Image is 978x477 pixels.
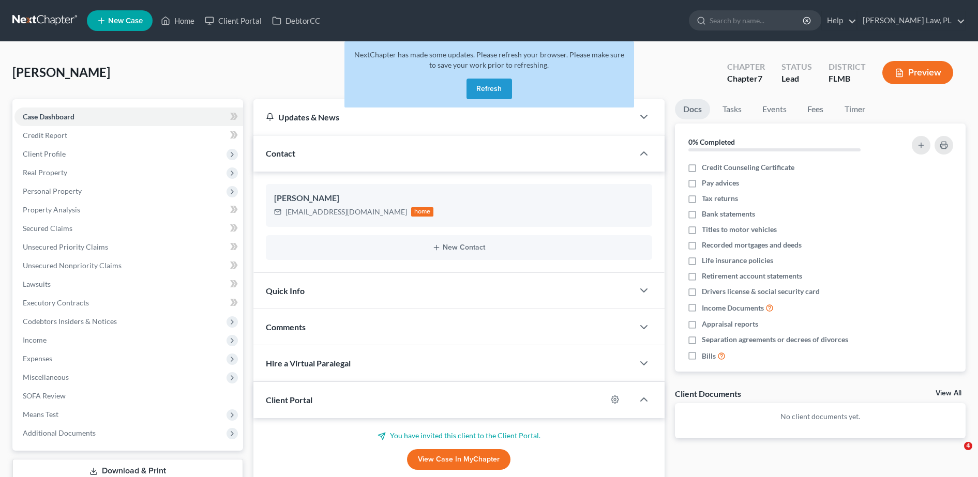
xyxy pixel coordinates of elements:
span: Credit Counseling Certificate [702,162,794,173]
span: Credit Report [23,131,67,140]
a: Tasks [714,99,750,119]
span: Life insurance policies [702,255,773,266]
a: Fees [799,99,832,119]
a: Case Dashboard [14,107,243,126]
span: Recorded mortgages and deeds [702,240,802,250]
div: Chapter [727,73,765,85]
span: Unsecured Nonpriority Claims [23,261,122,270]
a: Property Analysis [14,201,243,219]
span: Additional Documents [23,428,96,437]
span: Personal Property [23,187,82,195]
div: Lead [781,73,812,85]
a: Help [822,11,856,30]
strong: 0% Completed [688,137,735,146]
a: [PERSON_NAME] Law, PL [857,11,965,30]
div: Chapter [727,61,765,73]
span: Quick Info [266,286,305,296]
div: Updates & News [266,112,621,122]
button: Preview [882,61,953,84]
div: Status [781,61,812,73]
span: Retirement account statements [702,271,802,281]
span: Means Test [23,410,58,419]
span: 7 [758,73,762,83]
span: Pay advices [702,178,739,188]
button: New Contact [274,243,644,252]
span: Secured Claims [23,224,72,233]
div: [EMAIL_ADDRESS][DOMAIN_NAME] [285,207,407,217]
span: Contact [266,148,295,158]
button: Refresh [467,79,512,99]
span: Expenses [23,354,52,363]
span: New Case [108,17,143,25]
span: NextChapter has made some updates. Please refresh your browser. Please make sure to save your wor... [354,50,624,69]
span: Client Portal [266,395,312,405]
a: Lawsuits [14,275,243,294]
iframe: Intercom live chat [943,442,968,467]
span: Titles to motor vehicles [702,224,777,235]
span: Tax returns [702,193,738,204]
span: Real Property [23,168,67,177]
div: FLMB [829,73,866,85]
span: Drivers license & social security card [702,286,820,297]
a: DebtorCC [267,11,325,30]
a: Secured Claims [14,219,243,238]
a: Unsecured Nonpriority Claims [14,256,243,275]
span: Codebtors Insiders & Notices [23,317,117,326]
div: [PERSON_NAME] [274,192,644,205]
span: Hire a Virtual Paralegal [266,358,351,368]
span: Lawsuits [23,280,51,288]
span: Income Documents [702,303,764,313]
a: View All [936,390,961,397]
span: Appraisal reports [702,319,758,329]
span: Unsecured Priority Claims [23,242,108,251]
a: SOFA Review [14,387,243,405]
span: Case Dashboard [23,112,74,121]
a: Timer [836,99,874,119]
a: Docs [675,99,710,119]
span: Income [23,335,47,344]
a: Home [156,11,200,30]
span: Bank statements [702,209,755,219]
span: 4 [964,442,972,450]
span: Property Analysis [23,205,80,214]
span: Miscellaneous [23,373,69,381]
a: Events [754,99,795,119]
input: Search by name... [710,11,804,30]
div: Client Documents [675,388,741,399]
span: Client Profile [23,149,66,158]
span: Separation agreements or decrees of divorces [702,334,848,345]
a: Unsecured Priority Claims [14,238,243,256]
p: You have invited this client to the Client Portal. [266,430,652,441]
span: Bills [702,351,716,361]
a: Executory Contracts [14,294,243,312]
a: Credit Report [14,126,243,145]
div: home [411,207,434,217]
span: Executory Contracts [23,298,89,307]
div: District [829,61,866,73]
span: [PERSON_NAME] [12,65,110,80]
a: View Case in MyChapter [407,449,510,470]
span: Comments [266,322,306,332]
span: SOFA Review [23,391,66,400]
p: No client documents yet. [683,411,957,422]
a: Client Portal [200,11,267,30]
